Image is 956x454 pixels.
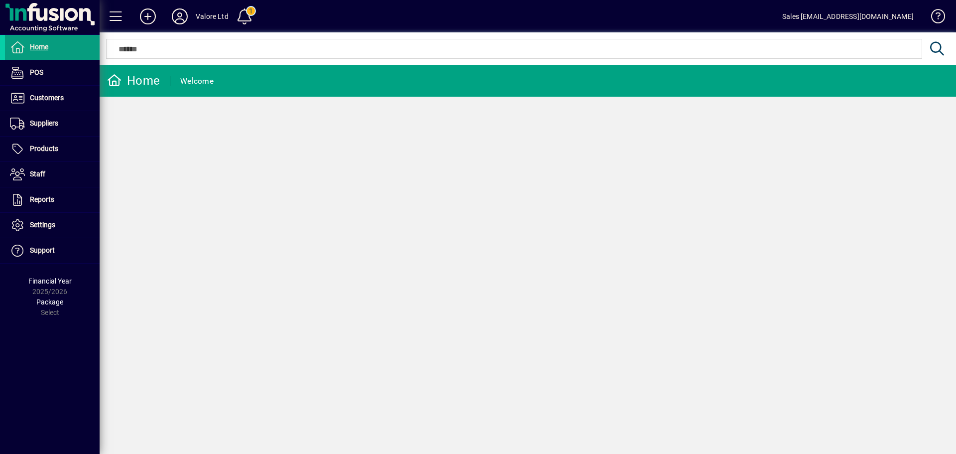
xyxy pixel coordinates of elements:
a: POS [5,60,100,85]
span: POS [30,68,43,76]
span: Settings [30,221,55,229]
a: Reports [5,187,100,212]
a: Staff [5,162,100,187]
span: Staff [30,170,45,178]
div: Home [107,73,160,89]
button: Profile [164,7,196,25]
span: Package [36,298,63,306]
span: Support [30,246,55,254]
a: Support [5,238,100,263]
a: Products [5,137,100,161]
span: Financial Year [28,277,72,285]
a: Customers [5,86,100,111]
span: Customers [30,94,64,102]
a: Settings [5,213,100,238]
div: Valore Ltd [196,8,229,24]
span: Products [30,145,58,152]
div: Sales [EMAIL_ADDRESS][DOMAIN_NAME] [782,8,914,24]
span: Home [30,43,48,51]
span: Suppliers [30,119,58,127]
a: Knowledge Base [924,2,944,34]
span: Reports [30,195,54,203]
div: Welcome [180,73,214,89]
button: Add [132,7,164,25]
a: Suppliers [5,111,100,136]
